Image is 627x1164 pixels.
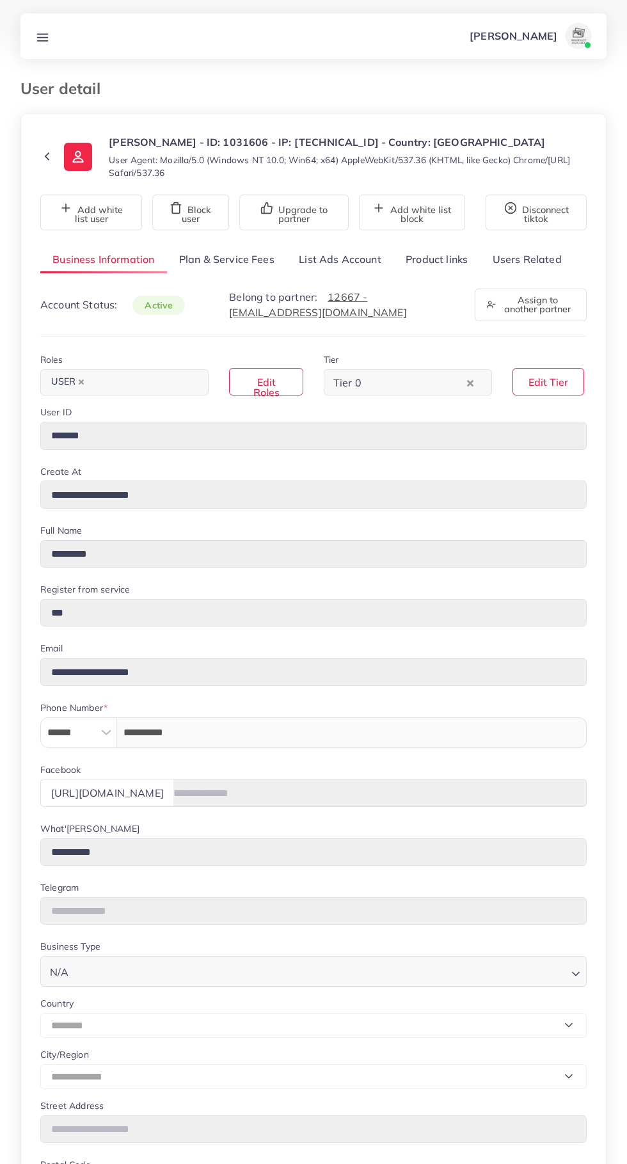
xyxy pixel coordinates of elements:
[45,374,90,392] span: USER
[480,246,573,273] a: Users Related
[109,154,587,179] small: User Agent: Mozilla/5.0 (Windows NT 10.0; Win64; x64) AppleWebKit/537.36 (KHTML, like Gecko) Chro...
[40,583,130,596] label: Register from service
[365,373,464,393] input: Search for option
[393,246,480,273] a: Product links
[20,79,111,98] h3: User detail
[40,642,63,655] label: Email
[40,1048,89,1061] label: City/Region
[359,195,465,230] button: Add white list block
[40,406,72,419] label: User ID
[40,369,209,395] div: Search for option
[331,374,364,393] span: Tier 0
[324,369,492,395] div: Search for option
[40,297,185,313] p: Account Status:
[40,956,587,986] div: Search for option
[40,940,100,953] label: Business Type
[40,763,81,776] label: Facebook
[229,368,303,395] button: Edit Roles
[40,881,79,894] label: Telegram
[229,289,459,320] p: Belong to partner:
[40,701,107,714] label: Phone Number
[40,465,81,478] label: Create At
[324,353,339,366] label: Tier
[40,524,82,537] label: Full Name
[132,296,185,315] span: active
[72,960,566,982] input: Search for option
[470,28,557,44] p: [PERSON_NAME]
[475,289,587,321] button: Assign to another partner
[40,822,139,835] label: What'[PERSON_NAME]
[512,368,584,395] button: Edit Tier
[40,779,174,806] div: [URL][DOMAIN_NAME]
[566,23,591,49] img: avatar
[287,246,393,273] a: List Ads Account
[64,143,92,171] img: ic-user-info.36bf1079.svg
[167,246,287,273] a: Plan & Service Fees
[239,195,349,230] button: Upgrade to partner
[40,1099,104,1112] label: Street Address
[486,195,587,230] button: Disconnect tiktok
[40,997,74,1010] label: Country
[91,373,192,393] input: Search for option
[467,375,473,390] button: Clear Selected
[47,963,71,982] span: N/A
[40,195,142,230] button: Add white list user
[40,246,167,273] a: Business Information
[40,353,63,366] label: Roles
[78,379,84,385] button: Deselect USER
[152,195,229,230] button: Block user
[463,23,596,49] a: [PERSON_NAME]avatar
[109,134,587,150] p: [PERSON_NAME] - ID: 1031606 - IP: [TECHNICAL_ID] - Country: [GEOGRAPHIC_DATA]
